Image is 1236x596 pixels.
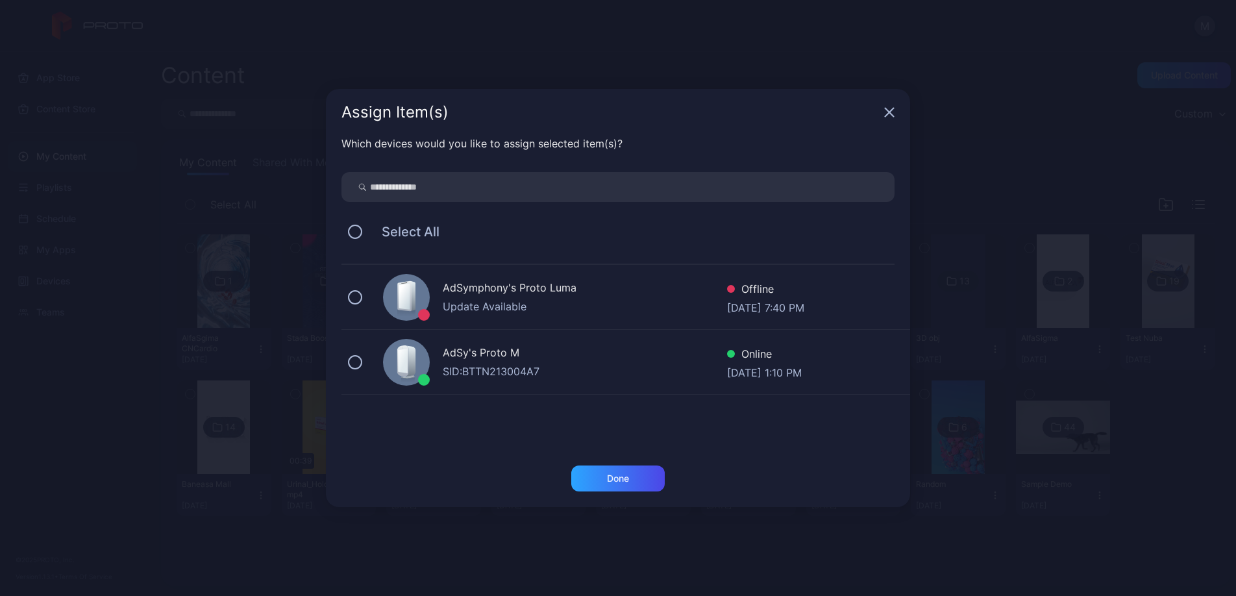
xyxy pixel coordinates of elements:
[443,299,727,314] div: Update Available
[727,346,802,365] div: Online
[727,365,802,378] div: [DATE] 1:10 PM
[369,224,439,240] span: Select All
[727,281,804,300] div: Offline
[341,105,879,120] div: Assign Item(s)
[443,280,727,299] div: AdSymphony's Proto Luma
[341,136,895,151] div: Which devices would you like to assign selected item(s)?
[443,364,727,379] div: SID: BTTN213004A7
[443,345,727,364] div: AdSy's Proto M
[607,473,629,484] div: Done
[571,466,665,491] button: Done
[727,300,804,313] div: [DATE] 7:40 PM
